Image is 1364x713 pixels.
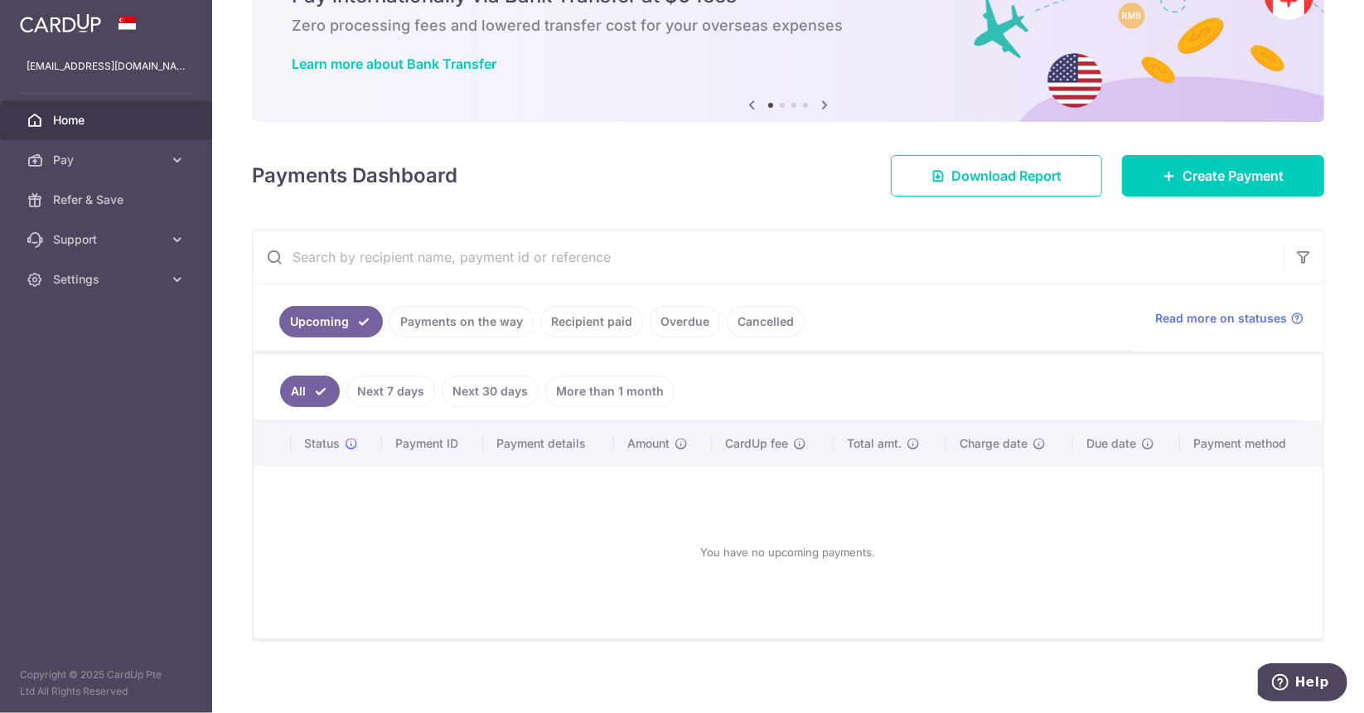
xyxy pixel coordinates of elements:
[280,376,340,407] a: All
[53,231,162,248] span: Support
[20,13,101,33] img: CardUp
[27,58,186,75] p: [EMAIL_ADDRESS][DOMAIN_NAME]
[545,376,675,407] a: More than 1 month
[442,376,539,407] a: Next 30 days
[1122,155,1324,196] a: Create Payment
[53,112,162,129] span: Home
[273,479,1303,625] div: You have no upcoming payments.
[53,152,162,168] span: Pay
[252,161,457,191] h4: Payments Dashboard
[847,435,902,452] span: Total amt.
[727,306,805,337] a: Cancelled
[53,271,162,288] span: Settings
[1155,310,1304,327] a: Read more on statuses
[483,422,614,465] th: Payment details
[1086,435,1136,452] span: Due date
[1155,310,1287,327] span: Read more on statuses
[891,155,1102,196] a: Download Report
[951,166,1062,186] span: Download Report
[346,376,435,407] a: Next 7 days
[382,422,483,465] th: Payment ID
[304,435,340,452] span: Status
[292,56,496,72] a: Learn more about Bank Transfer
[279,306,383,337] a: Upcoming
[627,435,670,452] span: Amount
[53,192,162,208] span: Refer & Save
[960,435,1028,452] span: Charge date
[650,306,720,337] a: Overdue
[1180,422,1323,465] th: Payment method
[253,230,1284,284] input: Search by recipient name, payment id or reference
[1258,663,1347,705] iframe: Opens a widget where you can find more information
[389,306,534,337] a: Payments on the way
[725,435,788,452] span: CardUp fee
[540,306,643,337] a: Recipient paid
[1183,166,1284,186] span: Create Payment
[292,16,1284,36] h6: Zero processing fees and lowered transfer cost for your overseas expenses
